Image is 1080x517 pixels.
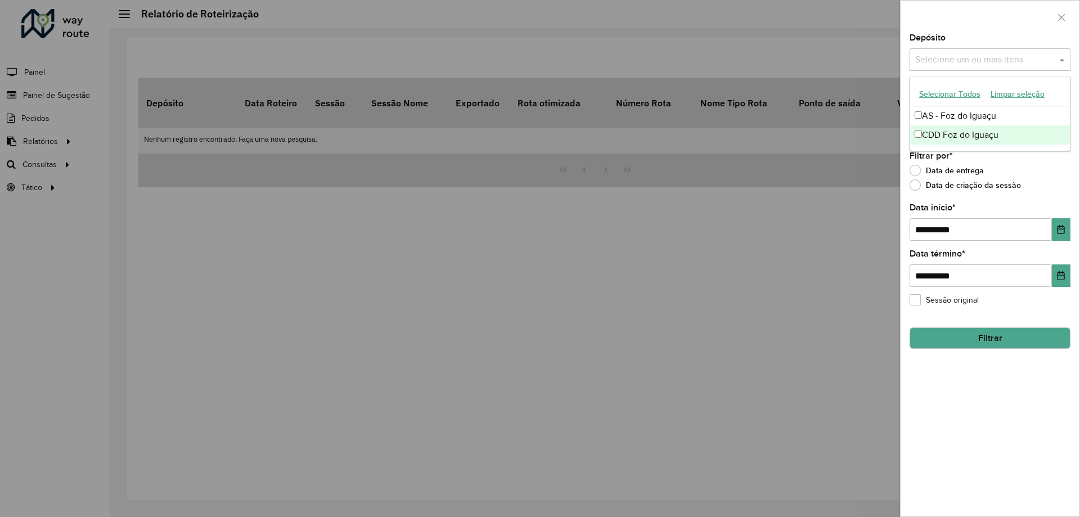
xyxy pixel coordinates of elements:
div: AS - Foz do Iguaçu [910,106,1070,125]
label: Data início [910,201,956,214]
button: Selecionar Todos [914,86,985,103]
label: Data término [910,247,965,260]
button: Choose Date [1052,264,1070,287]
label: Filtrar por [910,149,953,163]
label: Data de entrega [910,165,984,176]
div: CDD Foz do Iguaçu [910,125,1070,145]
label: Data de criação da sessão [910,179,1021,191]
button: Filtrar [910,327,1070,349]
label: Depósito [910,31,946,44]
button: Limpar seleção [985,86,1050,103]
label: Sessão original [910,294,979,306]
ng-dropdown-panel: Options list [910,77,1070,151]
button: Choose Date [1052,218,1070,241]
